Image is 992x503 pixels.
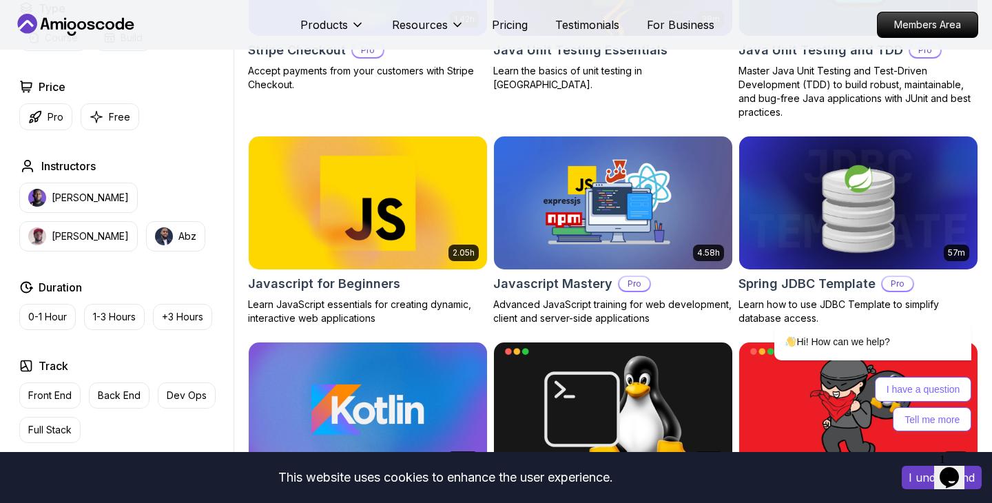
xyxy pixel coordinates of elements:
a: For Business [647,17,714,33]
p: 2.05h [453,247,475,258]
button: Full Stack [19,417,81,443]
p: Pro [48,110,63,124]
p: Dev Ops [167,389,207,402]
p: Full Stack [28,423,72,437]
p: Pro [619,277,650,291]
p: [PERSON_NAME] [52,191,129,205]
a: Spring JDBC Template card57mSpring JDBC TemplateProLearn how to use JDBC Template to simplify dat... [738,136,978,326]
h2: Instructors [41,158,96,174]
button: instructor imgAbz [146,221,205,251]
p: Learn JavaScript essentials for creating dynamic, interactive web applications [248,298,488,325]
p: Resources [392,17,448,33]
button: Resources [392,17,464,44]
p: Products [300,17,348,33]
button: Accept cookies [902,466,982,489]
h2: Java Unit Testing and TDD [738,41,903,60]
p: Back End [98,389,141,402]
p: [PERSON_NAME] [52,229,129,243]
button: Front End [19,382,81,409]
h2: Duration [39,279,82,296]
button: 1-3 Hours [84,304,145,330]
button: +3 Hours [153,304,212,330]
p: Accept payments from your customers with Stripe Checkout. [248,64,488,92]
button: instructor img[PERSON_NAME] [19,221,138,251]
p: Members Area [878,12,978,37]
p: Learn the basics of unit testing in [GEOGRAPHIC_DATA]. [493,64,733,92]
iframe: chat widget [730,198,978,441]
p: 0-1 Hour [28,310,67,324]
p: Master Java Unit Testing and Test-Driven Development (TDD) to build robust, maintainable, and bug... [738,64,978,119]
p: 1-3 Hours [93,310,136,324]
h2: Java Unit Testing Essentials [493,41,668,60]
h2: Track [39,358,68,374]
p: Pro [353,43,383,57]
img: Linux for Professionals card [494,342,732,476]
p: Advanced JavaScript training for web development, client and server-side applications [493,298,733,325]
a: Members Area [877,12,978,38]
a: Testimonials [555,17,619,33]
h2: Stripe Checkout [248,41,346,60]
a: Javascript for Beginners card2.05hJavascript for BeginnersLearn JavaScript essentials for creatin... [248,136,488,326]
p: Front End [28,389,72,402]
button: Free [81,103,139,130]
p: Free [109,110,130,124]
h2: Javascript for Beginners [248,274,400,294]
img: Javascript Mastery card [494,136,732,270]
button: Back End [89,382,149,409]
iframe: chat widget [934,448,978,489]
h2: Price [39,79,65,95]
img: instructor img [155,227,173,245]
div: This website uses cookies to enhance the user experience. [10,462,881,493]
button: Pro [19,103,72,130]
button: instructor img[PERSON_NAME] [19,183,138,213]
a: Pricing [492,17,528,33]
a: Javascript Mastery card4.58hJavascript MasteryProAdvanced JavaScript training for web development... [493,136,733,326]
img: Spring JDBC Template card [739,136,978,270]
p: Abz [178,229,196,243]
h2: Javascript Mastery [493,274,612,294]
button: Products [300,17,364,44]
img: Javascript for Beginners card [242,133,493,273]
button: 0-1 Hour [19,304,76,330]
p: +3 Hours [162,310,203,324]
img: instructor img [28,227,46,245]
img: instructor img [28,189,46,207]
p: 4.58h [697,247,720,258]
img: Kotlin for Beginners card [249,342,487,476]
p: Pro [910,43,940,57]
button: Dev Ops [158,382,216,409]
